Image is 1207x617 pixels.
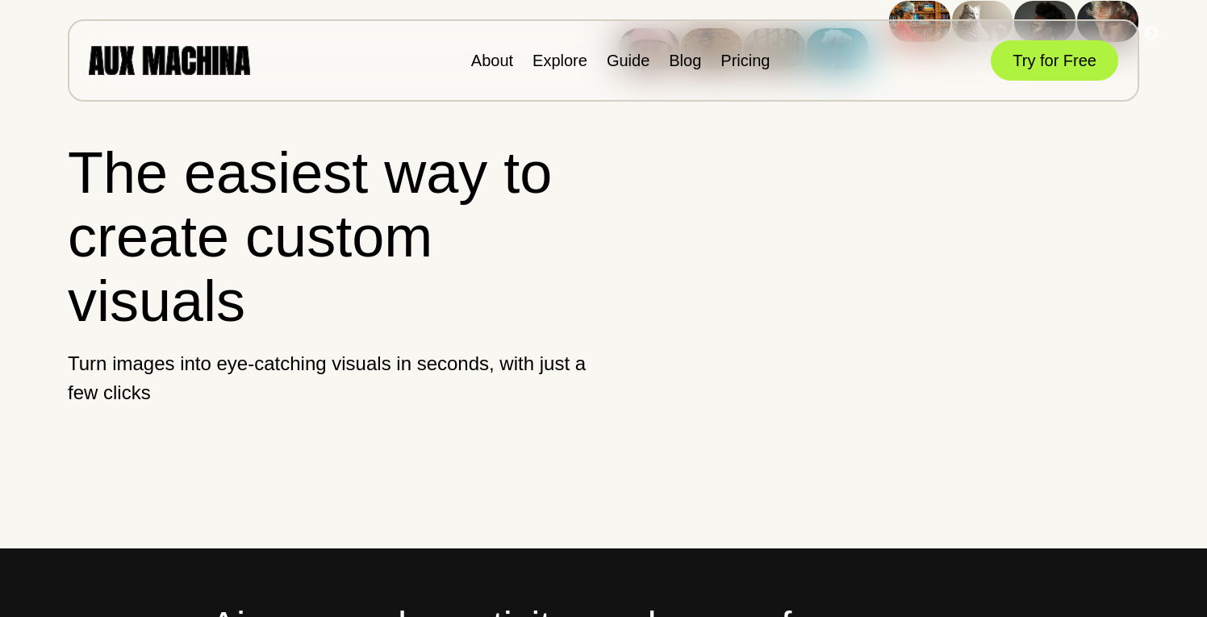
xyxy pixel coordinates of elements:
[471,52,513,69] a: About
[532,52,587,69] a: Explore
[720,52,770,69] a: Pricing
[89,46,250,74] img: AUX MACHINA
[991,40,1118,81] button: Try for Free
[607,52,649,69] a: Guide
[68,141,590,333] h1: The easiest way to create custom visuals
[68,349,590,407] p: Turn images into eye-catching visuals in seconds, with just a few clicks
[669,52,701,69] a: Blog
